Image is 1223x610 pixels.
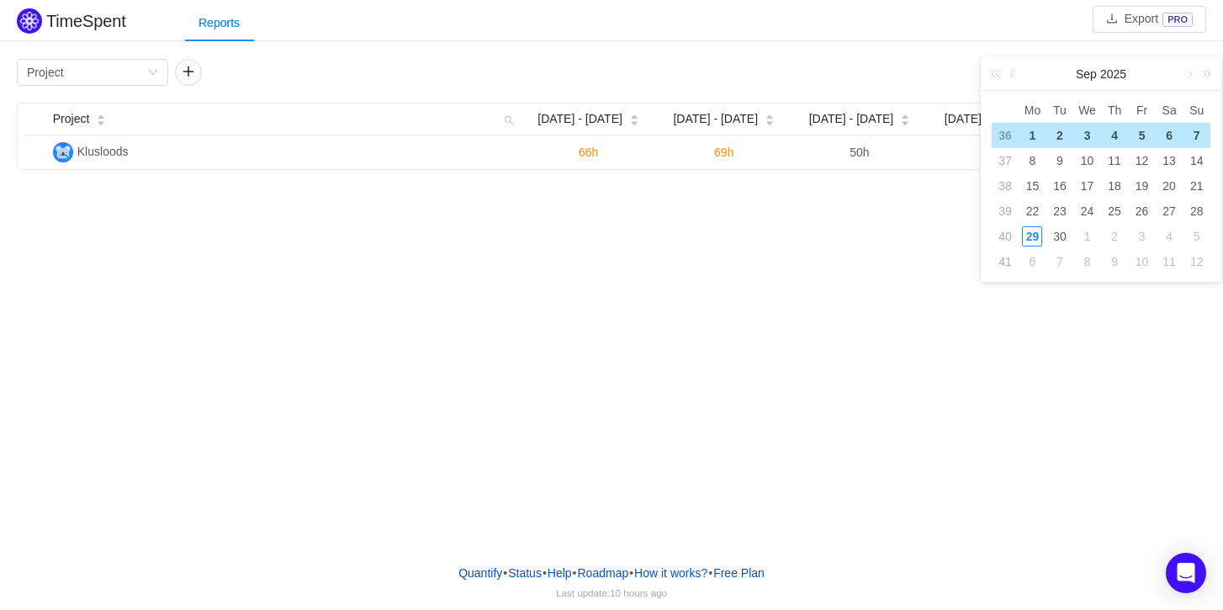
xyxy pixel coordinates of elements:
[1156,123,1183,148] td: September 6, 2025
[1101,224,1129,249] td: October 2, 2025
[708,566,712,580] span: •
[1156,103,1183,118] span: Sa
[458,560,503,586] a: Quantify
[1187,176,1207,196] div: 21
[547,560,573,586] a: Help
[629,566,633,580] span: •
[1104,176,1125,196] div: 18
[1019,123,1046,148] td: September 1, 2025
[945,110,1030,128] span: [DATE] - [DATE]
[629,119,638,124] i: icon: caret-down
[765,112,775,124] div: Sort
[1104,252,1125,272] div: 9
[1046,103,1074,118] span: Tu
[543,566,547,580] span: •
[1187,252,1207,272] div: 12
[1183,98,1210,123] th: Sun
[1183,123,1210,148] td: September 7, 2025
[1132,125,1152,146] div: 5
[629,112,639,124] div: Sort
[1050,151,1070,171] div: 9
[1128,224,1156,249] td: October 3, 2025
[1156,249,1183,274] td: October 11, 2025
[175,59,202,86] button: icon: plus
[1101,249,1129,274] td: October 9, 2025
[1073,173,1101,199] td: September 17, 2025
[1183,249,1210,274] td: October 12, 2025
[1104,226,1125,247] div: 2
[97,119,106,124] i: icon: caret-down
[1104,125,1125,146] div: 4
[1181,57,1196,91] a: Next month (PageDown)
[1183,199,1210,224] td: September 28, 2025
[1073,123,1101,148] td: September 3, 2025
[577,560,630,586] a: Roadmap
[1156,173,1183,199] td: September 20, 2025
[714,146,733,159] span: 69h
[1046,199,1074,224] td: September 23, 2025
[901,119,910,124] i: icon: caret-down
[1050,201,1070,221] div: 23
[1073,98,1101,123] th: Wed
[1101,173,1129,199] td: September 18, 2025
[1128,123,1156,148] td: September 5, 2025
[1077,226,1098,247] div: 1
[1046,249,1074,274] td: October 7, 2025
[1073,249,1101,274] td: October 8, 2025
[1128,103,1156,118] span: Fr
[1183,103,1210,118] span: Su
[1050,226,1070,247] div: 30
[1156,199,1183,224] td: September 27, 2025
[1073,103,1101,118] span: We
[53,142,73,162] img: K
[1159,201,1179,221] div: 27
[1132,226,1152,247] div: 3
[1046,224,1074,249] td: September 30, 2025
[579,146,598,159] span: 66h
[497,103,521,135] i: icon: search
[1077,125,1098,146] div: 3
[901,113,910,118] i: icon: caret-up
[809,110,894,128] span: [DATE] - [DATE]
[1019,173,1046,199] td: September 15, 2025
[1156,148,1183,173] td: September 13, 2025
[1046,98,1074,123] th: Tue
[1022,151,1042,171] div: 8
[1022,226,1042,247] div: 29
[1022,176,1042,196] div: 15
[900,112,910,124] div: Sort
[1046,148,1074,173] td: September 9, 2025
[1099,57,1128,91] a: 2025
[1159,226,1179,247] div: 4
[1046,123,1074,148] td: September 2, 2025
[1077,176,1098,196] div: 17
[1050,125,1070,146] div: 2
[1156,224,1183,249] td: October 4, 2025
[1019,199,1046,224] td: September 22, 2025
[1077,151,1098,171] div: 10
[1183,148,1210,173] td: September 14, 2025
[573,566,577,580] span: •
[1019,103,1046,118] span: Mo
[1159,151,1179,171] div: 13
[1074,57,1099,91] a: Sep
[765,113,775,118] i: icon: caret-up
[992,199,1019,224] td: 39
[17,8,42,34] img: Quantify logo
[1128,173,1156,199] td: September 19, 2025
[1077,252,1098,272] div: 8
[987,57,1009,91] a: Last year (Control + left)
[507,560,543,586] a: Status
[1132,176,1152,196] div: 19
[1104,201,1125,221] div: 25
[1128,199,1156,224] td: September 26, 2025
[610,587,667,598] span: 10 hours ago
[1166,553,1206,593] div: Open Intercom Messenger
[1101,98,1129,123] th: Thu
[1101,123,1129,148] td: September 4, 2025
[1101,199,1129,224] td: September 25, 2025
[556,587,667,598] span: Last update:
[1073,199,1101,224] td: September 24, 2025
[1187,151,1207,171] div: 14
[1019,249,1046,274] td: October 6, 2025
